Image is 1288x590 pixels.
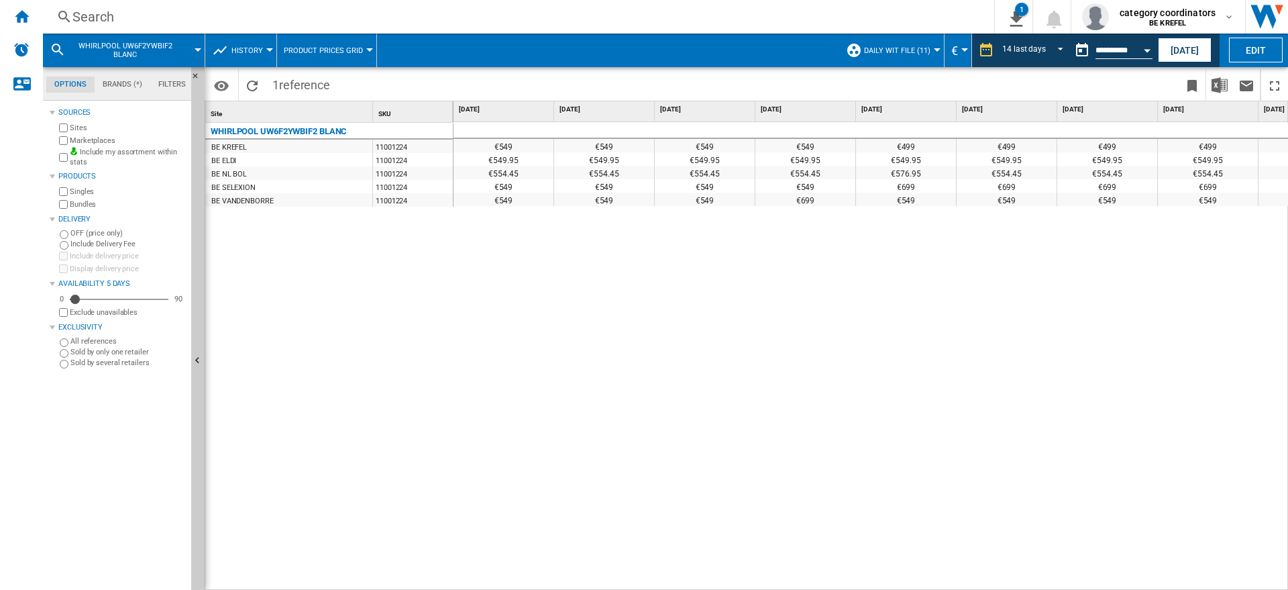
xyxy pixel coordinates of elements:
[59,264,68,273] input: Display delivery price
[856,193,956,206] div: €549
[861,105,953,114] span: [DATE]
[846,34,937,67] div: Daily WIT File (11)
[70,228,186,238] label: OFF (price only)
[453,152,553,166] div: €549.95
[761,105,853,114] span: [DATE]
[59,308,68,317] input: Display delivery price
[1161,101,1258,118] div: [DATE]
[70,147,78,155] img: mysite-bg-18x18.png
[755,193,855,206] div: €699
[951,44,958,58] span: €
[373,140,453,153] div: 11001224
[957,193,1057,206] div: €549
[208,101,372,122] div: Site Sort None
[856,139,956,152] div: €499
[58,279,186,289] div: Availability 5 Days
[1212,77,1228,93] img: excel-24x24.png
[373,193,453,207] div: 11001224
[70,123,186,133] label: Sites
[758,101,855,118] div: [DATE]
[1149,19,1186,28] b: BE KREFEL
[211,181,256,195] div: BE SELEXION
[554,179,654,193] div: €549
[1158,179,1258,193] div: €699
[1158,152,1258,166] div: €549.95
[755,152,855,166] div: €549.95
[59,124,68,132] input: Sites
[755,166,855,179] div: €554.45
[959,101,1057,118] div: [DATE]
[1158,38,1212,62] button: [DATE]
[70,147,186,168] label: Include my assortment within stats
[755,139,855,152] div: €549
[13,42,30,58] img: alerts-logo.svg
[1135,36,1159,60] button: Open calendar
[557,101,654,118] div: [DATE]
[376,101,453,122] div: SKU Sort None
[1261,69,1288,101] button: Maximize
[60,349,68,358] input: Sold by only one retailer
[1163,105,1255,114] span: [DATE]
[211,124,347,140] div: WHIRLPOOL UW6F2YWBIF2 BLANC
[660,105,752,114] span: [DATE]
[456,101,553,118] div: [DATE]
[70,199,186,209] label: Bundles
[1158,139,1258,152] div: €499
[211,195,274,208] div: BE VANDENBORRE
[58,107,186,118] div: Sources
[211,168,247,181] div: BE NL BOL
[957,152,1057,166] div: €549.95
[70,251,186,261] label: Include delivery price
[70,347,186,357] label: Sold by only one retailer
[655,166,755,179] div: €554.45
[208,73,235,97] button: Options
[284,46,363,55] span: Product prices grid
[58,214,186,225] div: Delivery
[1206,69,1233,101] button: Download in Excel
[279,78,330,92] span: reference
[239,69,266,101] button: Reload
[373,153,453,166] div: 11001224
[1060,101,1157,118] div: [DATE]
[60,360,68,368] input: Sold by several retailers
[1069,37,1095,64] button: md-calendar
[554,193,654,206] div: €549
[376,101,453,122] div: Sort None
[70,307,186,317] label: Exclude unavailables
[70,136,186,146] label: Marketplaces
[554,139,654,152] div: €549
[59,149,68,166] input: Include my assortment within stats
[755,179,855,193] div: €549
[59,136,68,145] input: Marketplaces
[171,294,186,304] div: 90
[70,293,168,306] md-slider: Availability
[60,230,68,239] input: OFF (price only)
[655,152,755,166] div: €549.95
[231,34,270,67] button: History
[70,239,186,249] label: Include Delivery Fee
[856,166,956,179] div: €576.95
[957,139,1057,152] div: €499
[559,105,651,114] span: [DATE]
[1158,193,1258,206] div: €549
[1233,69,1260,101] button: Send this report by email
[70,336,186,346] label: All references
[951,34,965,67] div: €
[962,105,1054,114] span: [DATE]
[373,166,453,180] div: 11001224
[378,110,391,117] span: SKU
[60,338,68,347] input: All references
[453,166,553,179] div: €554.45
[70,358,186,368] label: Sold by several retailers
[1057,139,1157,152] div: €499
[1063,105,1155,114] span: [DATE]
[945,34,972,67] md-menu: Currency
[453,139,553,152] div: €549
[211,110,222,117] span: Site
[191,67,207,91] button: Hide
[957,166,1057,179] div: €554.45
[373,180,453,193] div: 11001224
[655,139,755,152] div: €549
[59,200,68,209] input: Bundles
[71,34,193,67] button: WHIRLPOOL UW6F2YWBIF2 BLANC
